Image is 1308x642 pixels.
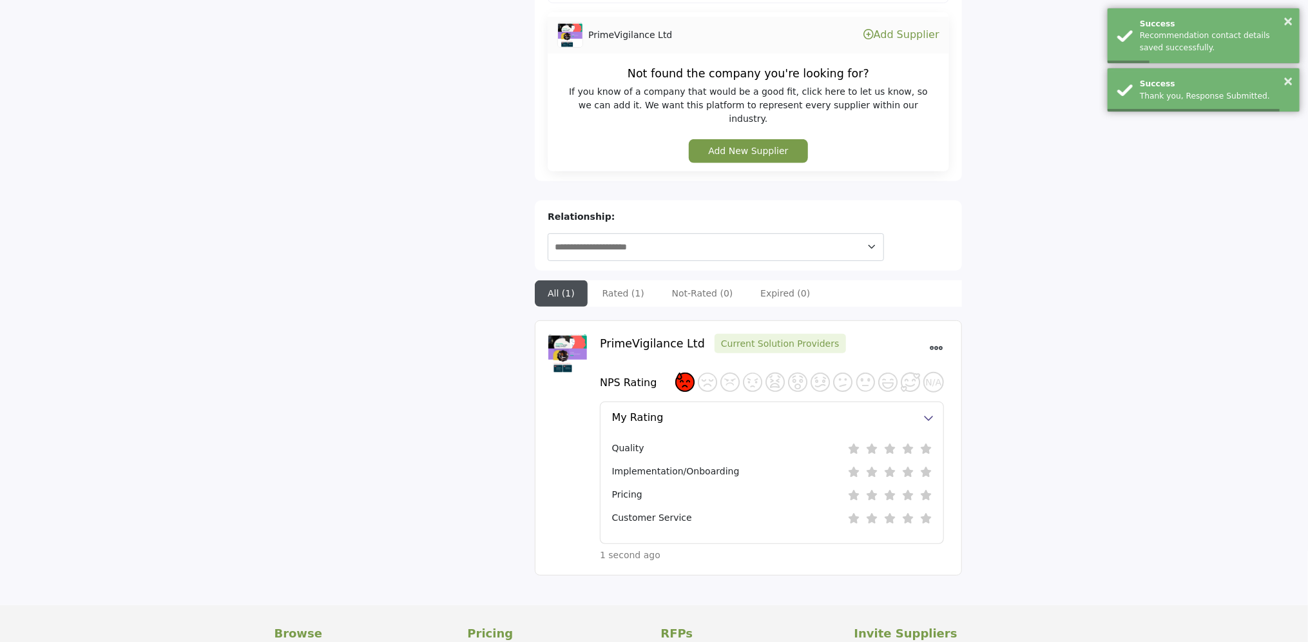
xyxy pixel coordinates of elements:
[600,549,660,562] span: 1 second ago
[854,625,1034,642] a: Invite Suppliers
[788,373,807,392] div: 5
[1140,90,1290,102] div: Thank you, Response Submitted.
[926,377,942,388] span: N/A
[600,376,657,389] h4: NPS Rating
[901,373,920,392] div: 10
[715,334,845,353] span: Your indicated relationship type: Current Solution Providers
[590,280,657,307] li: Rated (1)
[468,625,648,642] a: Pricing
[1140,30,1290,53] div: Recommendation contact details saved successfully.
[698,373,717,392] div: 1
[923,372,944,393] div: N/A
[765,373,785,392] div: 4
[612,442,644,455] span: Quality
[659,280,746,307] li: Not-Rated (0)
[548,334,587,373] img: primevigilance-ltd logo
[833,373,852,392] div: 7
[661,625,841,642] a: RFPs
[720,373,740,392] div: 2
[548,211,615,222] b: Relationship:
[612,511,692,525] span: Customer Service
[1283,14,1294,27] button: ×
[747,280,823,307] li: Expired (0)
[675,373,695,392] div: 0
[601,402,923,433] button: My Rating
[600,337,705,350] a: PrimeVigilance Ltd
[561,85,936,126] span: If you know of a company that would be a good fit, click here to let us know, so we can add it. W...
[811,373,830,392] div: 6
[1140,18,1290,30] div: Success
[1140,78,1290,90] div: Success
[557,22,583,48] img: primevigilance-ltd logo
[561,67,936,81] h5: Not found the company you're looking for?
[535,280,588,307] li: All (1)
[588,28,672,42] span: PrimeVigilance Ltd
[689,139,807,163] button: Add New Supplier
[1283,74,1294,87] button: ×
[612,465,740,478] span: Implementation/Onboarding
[856,373,875,392] div: 8
[274,625,454,642] a: Browse
[878,373,898,392] div: 9
[612,488,642,501] span: Pricing
[863,28,939,41] a: Add Supplier
[743,373,762,392] div: 3
[928,334,944,364] button: Select Dropdown Menu Options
